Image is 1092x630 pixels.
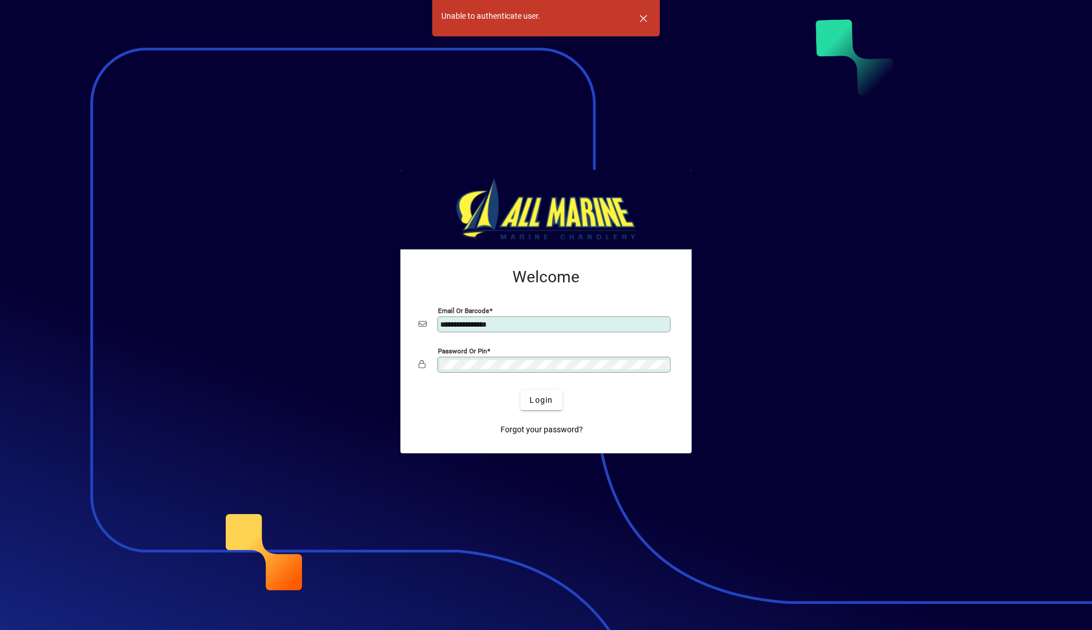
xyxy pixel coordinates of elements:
div: Unable to authenticate user. [441,10,540,22]
mat-label: Email or Barcode [438,307,489,315]
span: Login [530,394,553,406]
button: Login [520,390,562,410]
span: Forgot your password? [500,424,583,436]
h2: Welcome [419,268,673,287]
button: Dismiss [630,5,657,32]
mat-label: Password or Pin [438,347,487,355]
a: Forgot your password? [496,419,588,440]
